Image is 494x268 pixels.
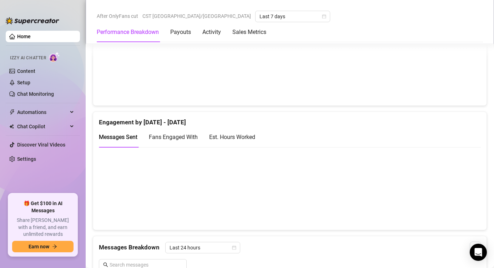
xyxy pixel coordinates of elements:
img: AI Chatter [49,52,60,62]
span: Chat Copilot [17,121,68,132]
span: Last 24 hours [170,242,236,253]
a: Chat Monitoring [17,91,54,97]
span: Earn now [29,244,49,249]
div: Sales Metrics [232,28,266,36]
a: Settings [17,156,36,162]
img: logo-BBDzfeDw.svg [6,17,59,24]
span: Messages Sent [99,134,137,140]
span: Share [PERSON_NAME] with a friend, and earn unlimited rewards [12,217,74,238]
span: Izzy AI Chatter [10,55,46,61]
span: Last 7 days [259,11,326,22]
a: Discover Viral Videos [17,142,65,148]
button: Earn nowarrow-right [12,241,74,252]
a: Setup [17,80,30,85]
img: Chat Copilot [9,124,14,129]
span: thunderbolt [9,109,15,115]
span: 🎁 Get $100 in AI Messages [12,200,74,214]
span: arrow-right [52,244,57,249]
div: Activity [202,28,221,36]
span: calendar [322,14,326,19]
a: Content [17,68,35,74]
span: CST [GEOGRAPHIC_DATA]/[GEOGRAPHIC_DATA] [142,11,251,21]
span: Automations [17,106,68,118]
div: Payouts [170,28,191,36]
div: Open Intercom Messenger [470,244,487,261]
a: Home [17,34,31,39]
div: Messages Breakdown [99,242,481,253]
span: After OnlyFans cut [97,11,138,21]
span: Fans Engaged With [149,134,198,140]
div: Est. Hours Worked [209,133,255,142]
span: search [103,262,108,267]
div: Engagement by [DATE] - [DATE] [99,112,481,127]
span: calendar [232,245,236,250]
div: Performance Breakdown [97,28,159,36]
